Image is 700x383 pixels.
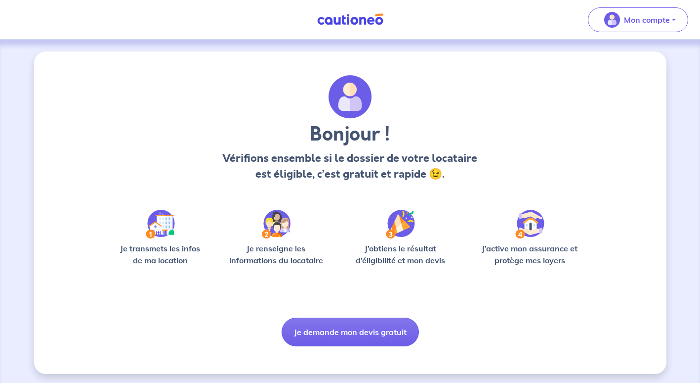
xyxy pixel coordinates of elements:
button: illu_account_valid_menu.svgMon compte [588,7,688,32]
p: J’obtiens le résultat d’éligibilité et mon devis [345,242,456,266]
img: /static/f3e743aab9439237c3e2196e4328bba9/Step-3.svg [386,210,415,239]
button: Je demande mon devis gratuit [282,318,419,346]
p: Vérifions ensemble si le dossier de votre locataire est éligible, c’est gratuit et rapide 😉. [220,150,480,182]
img: illu_account_valid_menu.svg [604,12,620,28]
img: archivate [329,75,372,119]
h3: Bonjour ! [220,123,480,146]
img: Cautioneo [313,13,387,26]
img: /static/90a569abe86eec82015bcaae536bd8e6/Step-1.svg [146,210,175,239]
p: Mon compte [624,14,670,26]
p: Je renseigne les informations du locataire [223,242,329,266]
p: J’active mon assurance et protège mes loyers [472,242,587,266]
img: /static/bfff1cf634d835d9112899e6a3df1a5d/Step-4.svg [515,210,544,239]
p: Je transmets les infos de ma location [113,242,207,266]
img: /static/c0a346edaed446bb123850d2d04ad552/Step-2.svg [262,210,290,239]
